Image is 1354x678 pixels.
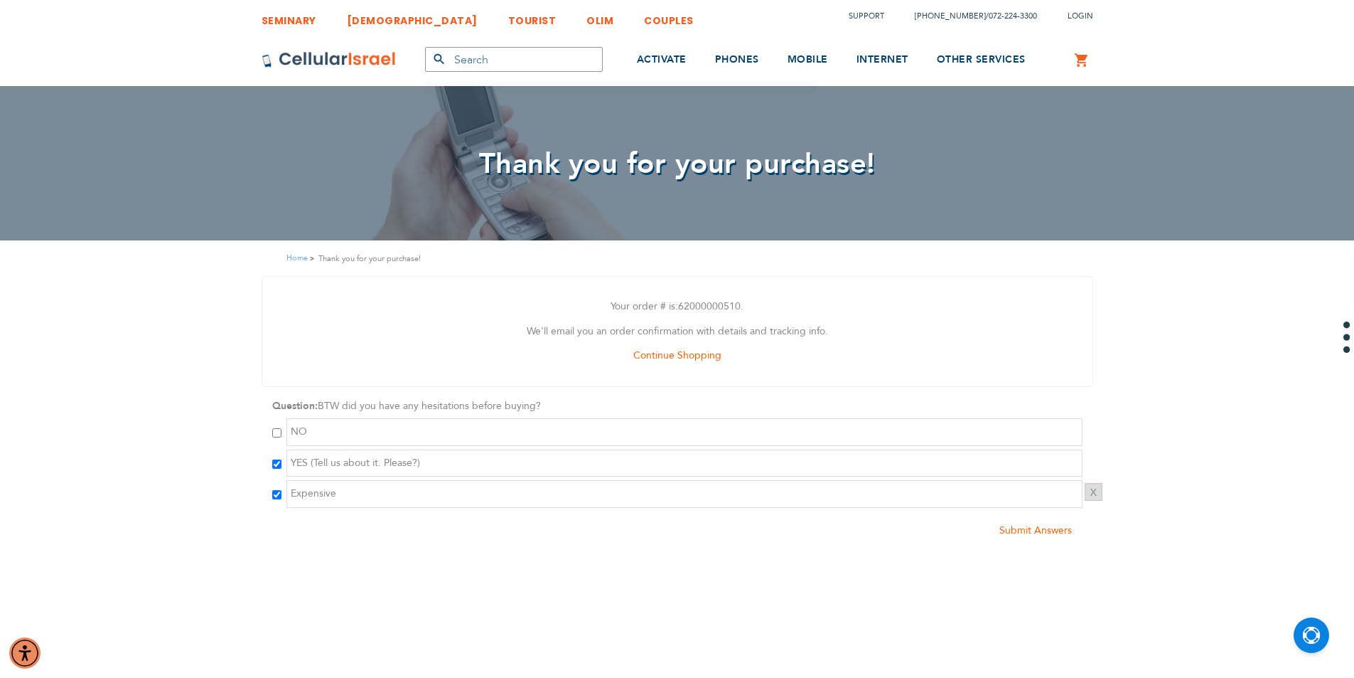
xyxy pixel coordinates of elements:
[318,399,541,413] span: BTW did you have any hesitations before buying?
[849,11,884,21] a: Support
[479,144,876,184] span: Thank you for your purchase!
[937,53,1026,66] span: OTHER SERVICES
[856,33,908,87] a: INTERNET
[586,4,613,30] a: OLIM
[1085,483,1102,501] span: X
[347,4,478,30] a: [DEMOGRAPHIC_DATA]
[633,349,721,362] a: Continue Shopping
[678,300,741,313] span: 62000000510
[715,33,759,87] a: PHONES
[637,53,687,66] span: ACTIVATE
[272,399,318,413] strong: Question:
[788,33,828,87] a: MOBILE
[937,33,1026,87] a: OTHER SERVICES
[425,47,603,72] input: Search
[715,53,759,66] span: PHONES
[291,487,336,500] span: Expensive
[318,252,421,265] strong: Thank you for your purchase!
[273,298,1082,316] p: Your order # is: .
[286,253,308,263] a: Home
[788,53,828,66] span: MOBILE
[291,425,307,438] span: NO
[9,637,41,669] div: Accessibility Menu
[989,11,1037,21] a: 072-224-3300
[901,6,1037,26] li: /
[273,323,1082,341] p: We'll email you an order confirmation with details and tracking info.
[915,11,986,21] a: [PHONE_NUMBER]
[262,4,316,30] a: SEMINARY
[856,53,908,66] span: INTERNET
[637,33,687,87] a: ACTIVATE
[508,4,557,30] a: TOURIST
[999,524,1072,537] a: Submit Answers
[1068,11,1093,21] span: Login
[291,456,420,470] span: YES (Tell us about it. Please?)
[644,4,694,30] a: COUPLES
[262,51,397,68] img: Cellular Israel Logo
